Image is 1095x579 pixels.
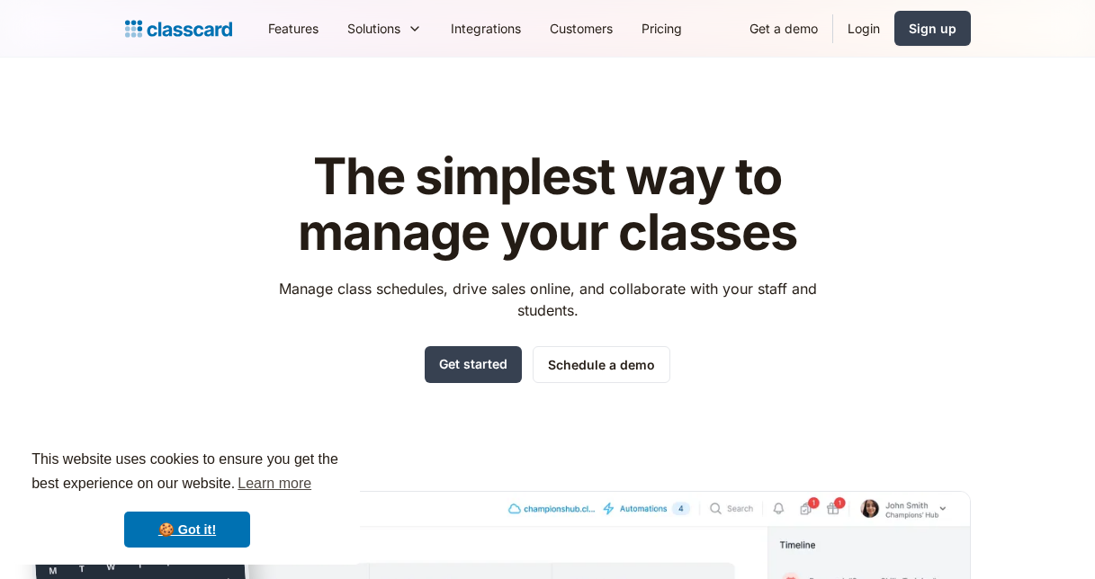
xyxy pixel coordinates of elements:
[627,8,696,49] a: Pricing
[436,8,535,49] a: Integrations
[124,512,250,548] a: dismiss cookie message
[833,8,894,49] a: Login
[235,470,314,497] a: learn more about cookies
[14,432,360,565] div: cookieconsent
[533,346,670,383] a: Schedule a demo
[31,449,343,497] span: This website uses cookies to ensure you get the best experience on our website.
[425,346,522,383] a: Get started
[735,8,832,49] a: Get a demo
[262,278,833,321] p: Manage class schedules, drive sales online, and collaborate with your staff and students.
[347,19,400,38] div: Solutions
[125,16,232,41] a: home
[894,11,971,46] a: Sign up
[333,8,436,49] div: Solutions
[254,8,333,49] a: Features
[535,8,627,49] a: Customers
[909,19,956,38] div: Sign up
[262,149,833,260] h1: The simplest way to manage your classes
